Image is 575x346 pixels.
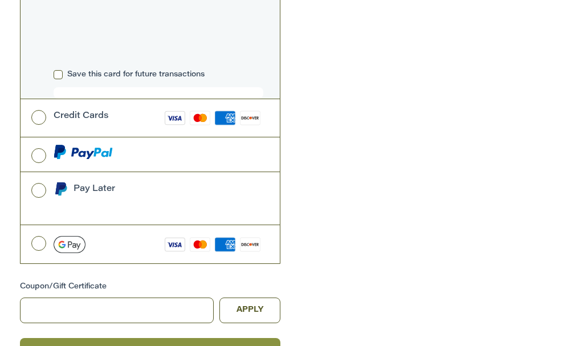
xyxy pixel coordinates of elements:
img: Google Pay icon [54,236,85,253]
label: Save this card for future transactions [54,70,263,79]
div: Coupon/Gift Certificate [20,281,281,292]
button: Apply [219,298,281,323]
img: Pay Later icon [54,182,68,196]
div: Pay Later [74,180,263,198]
iframe: PayPal Message 1 [54,200,263,210]
div: Credit Cards [54,107,109,125]
img: PayPal icon [54,145,113,159]
input: Gift Certificate or Coupon Code [20,298,214,323]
